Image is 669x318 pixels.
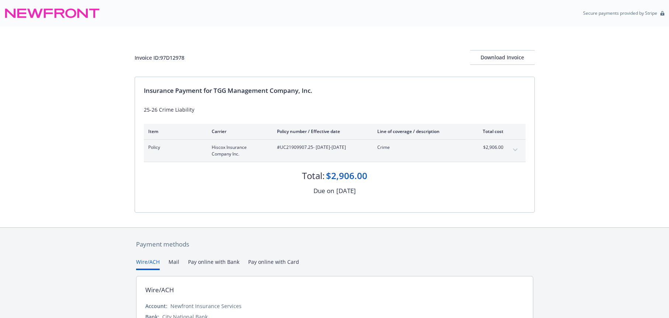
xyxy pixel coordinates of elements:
div: Total cost [476,128,503,134]
span: #UC21909907.25 - [DATE]-[DATE] [277,144,365,151]
button: Pay online with Card [248,258,299,270]
button: Download Invoice [470,50,535,65]
div: 25-26 Crime Liability [144,106,526,113]
span: Policy [148,144,200,151]
div: PolicyHiscox Insurance Company Inc.#UC21909907.25- [DATE]-[DATE]Crime$2,906.00expand content [144,140,526,162]
span: Crime [377,144,464,151]
div: Line of coverage / description [377,128,464,134]
div: Payment methods [136,240,533,249]
div: Newfront Insurance Services [170,302,242,310]
div: Insurance Payment for TGG Management Company, Inc. [144,86,526,95]
button: Pay online with Bank [188,258,239,270]
div: Wire/ACH [145,285,174,295]
div: Account: [145,302,167,310]
div: Carrier [212,128,265,134]
div: Download Invoice [470,50,535,64]
p: Secure payments provided by Stripe [583,10,657,16]
div: [DATE] [336,186,356,196]
div: Item [148,128,200,134]
button: Wire/ACH [136,258,160,270]
div: Invoice ID: 97D12978 [135,54,184,62]
span: $2,906.00 [476,144,503,151]
div: $2,906.00 [326,170,367,182]
div: Due on [313,186,334,196]
div: Total: [302,170,325,182]
div: Policy number / Effective date [277,128,365,134]
button: expand content [509,144,521,156]
button: Mail [169,258,179,270]
span: Hiscox Insurance Company Inc. [212,144,265,157]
